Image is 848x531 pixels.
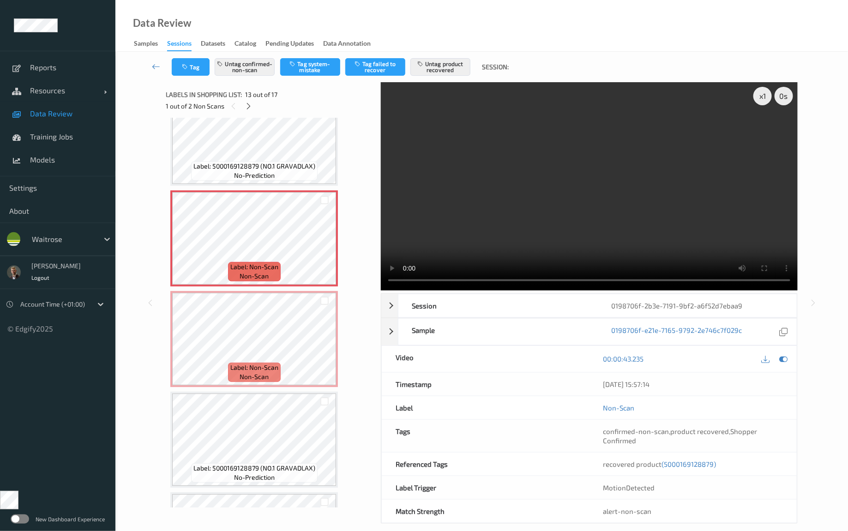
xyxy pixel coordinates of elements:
a: Datasets [201,37,235,50]
div: Tags [382,420,589,452]
a: 0198706f-e21e-7165-9792-2e746c7f029c [611,326,742,338]
span: Session: [482,62,509,72]
span: no-prediction [234,473,275,482]
span: no-prediction [234,171,275,180]
span: non-scan [240,272,269,281]
div: Label [382,396,589,419]
span: Label: 5000169128879 (NO.1 GRAVADLAX) [193,464,315,473]
div: Label Trigger [382,476,589,499]
div: Match Strength [382,500,589,523]
span: Labels in shopping list: [166,90,242,99]
button: Tag failed to recover [345,58,405,76]
div: Sessions [167,39,192,51]
span: 13 out of 17 [245,90,277,99]
span: product recovered [670,427,729,435]
a: Catalog [235,37,265,50]
div: 0 s [775,87,793,105]
div: Catalog [235,39,256,50]
div: 1 out of 2 Non Scans [166,100,374,112]
span: confirmed-non-scan [603,427,669,435]
span: Shopper Confirmed [603,427,757,445]
div: Data Annotation [323,39,371,50]
div: Video [382,346,589,372]
div: Data Review [133,18,191,28]
span: non-scan [240,372,269,381]
div: Datasets [201,39,225,50]
a: Pending Updates [265,37,323,50]
div: Session0198706f-2b3e-7191-9bf2-a6f52d7ebaa9 [381,294,797,318]
a: Sessions [167,37,201,51]
span: Label: Non-Scan [230,363,278,372]
a: Samples [134,37,167,50]
span: recovered product [603,460,716,468]
div: Referenced Tags [382,453,589,476]
button: Tag [172,58,210,76]
button: Untag product recovered [410,58,470,76]
div: alert-non-scan [603,507,782,516]
div: Sample [398,319,597,345]
span: (5000169128879) [662,460,716,468]
span: Label: Non-Scan [230,262,278,272]
button: Tag system-mistake [280,58,340,76]
a: 00:00:43.235 [603,354,644,363]
div: 0198706f-2b3e-7191-9bf2-a6f52d7ebaa9 [597,294,797,317]
div: Session [398,294,597,317]
a: Non-Scan [603,403,634,412]
div: Pending Updates [265,39,314,50]
div: Samples [134,39,158,50]
span: , , [603,427,757,445]
div: x 1 [753,87,772,105]
div: Timestamp [382,373,589,396]
div: MotionDetected [589,476,796,499]
span: Label: 5000169128879 (NO.1 GRAVADLAX) [193,162,315,171]
button: Untag confirmed-non-scan [215,58,275,76]
div: Sample0198706f-e21e-7165-9792-2e746c7f029c [381,318,797,345]
div: [DATE] 15:57:14 [603,380,782,389]
a: Data Annotation [323,37,380,50]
